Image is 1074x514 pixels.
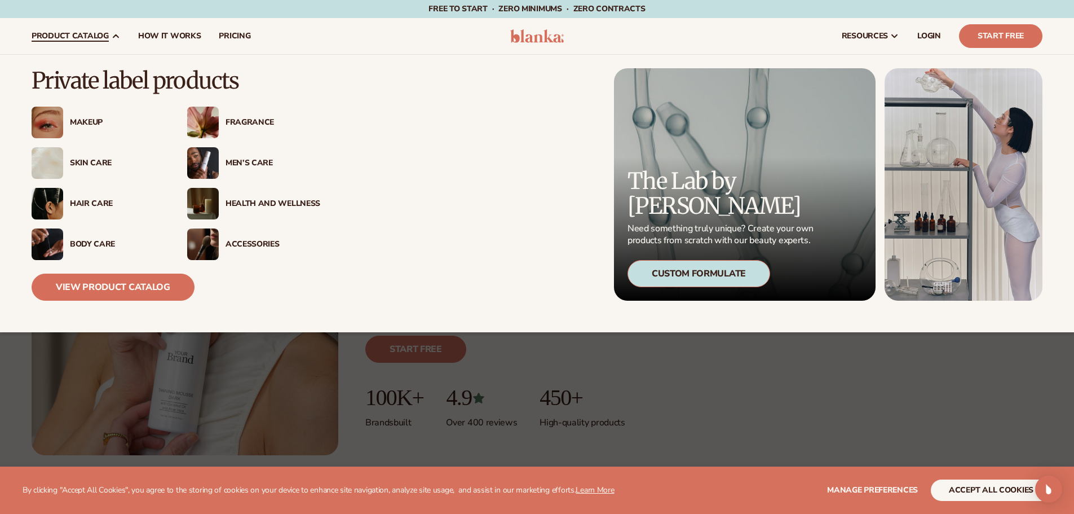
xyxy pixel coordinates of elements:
[32,68,320,93] p: Private label products
[627,260,770,287] div: Custom Formulate
[32,188,165,219] a: Female hair pulled back with clips. Hair Care
[219,32,250,41] span: pricing
[32,274,195,301] a: View Product Catalog
[187,188,219,219] img: Candles and incense on table.
[226,199,320,209] div: Health And Wellness
[187,107,219,138] img: Pink blooming flower.
[885,68,1042,301] img: Female in lab with equipment.
[32,229,165,260] a: Male hand applying moisturizer. Body Care
[833,18,908,54] a: resources
[32,188,63,219] img: Female hair pulled back with clips.
[187,147,320,179] a: Male holding moisturizer bottle. Men’s Care
[614,68,876,301] a: Microscopic product formula. The Lab by [PERSON_NAME] Need something truly unique? Create your ow...
[187,229,320,260] a: Female with makeup brush. Accessories
[70,240,165,249] div: Body Care
[917,32,941,41] span: LOGIN
[226,240,320,249] div: Accessories
[576,485,614,495] a: Learn More
[510,29,564,43] img: logo
[226,118,320,128] div: Fragrance
[827,485,918,495] span: Manage preferences
[32,147,165,179] a: Cream moisturizer swatch. Skin Care
[627,169,817,218] p: The Lab by [PERSON_NAME]
[187,188,320,219] a: Candles and incense on table. Health And Wellness
[959,24,1042,48] a: Start Free
[129,18,210,54] a: How It Works
[931,480,1051,501] button: accept all cookies
[187,147,219,179] img: Male holding moisturizer bottle.
[32,229,63,260] img: Male hand applying moisturizer.
[138,32,201,41] span: How It Works
[187,229,219,260] img: Female with makeup brush.
[23,486,615,495] p: By clicking "Accept All Cookies", you agree to the storing of cookies on your device to enhance s...
[1035,476,1062,503] div: Open Intercom Messenger
[32,32,109,41] span: product catalog
[226,159,320,168] div: Men’s Care
[70,118,165,128] div: Makeup
[32,107,63,138] img: Female with glitter eye makeup.
[70,159,165,168] div: Skin Care
[187,107,320,138] a: Pink blooming flower. Fragrance
[428,3,645,14] span: Free to start · ZERO minimums · ZERO contracts
[210,18,259,54] a: pricing
[627,223,817,247] p: Need something truly unique? Create your own products from scratch with our beauty experts.
[842,32,888,41] span: resources
[32,107,165,138] a: Female with glitter eye makeup. Makeup
[32,147,63,179] img: Cream moisturizer swatch.
[23,18,129,54] a: product catalog
[908,18,950,54] a: LOGIN
[70,199,165,209] div: Hair Care
[827,480,918,501] button: Manage preferences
